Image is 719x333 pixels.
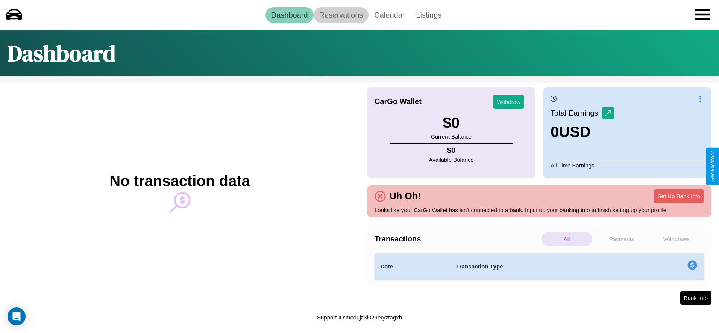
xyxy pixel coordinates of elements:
div: Give Feedback [710,151,715,182]
h4: CarGo Wallet [375,97,422,106]
p: Total Earnings [551,106,602,120]
h3: 0 USD [551,124,614,140]
h1: Dashboard [8,38,115,69]
button: Bank Info [680,291,711,305]
h4: $ 0 [429,146,474,155]
a: Calendar [369,7,410,23]
h4: Date [381,262,444,271]
p: Support ID: medujz3i029eryztagxb [317,312,402,322]
h2: No transaction data [109,173,250,190]
p: Payments [596,232,647,246]
button: Withdraw [493,95,524,109]
h4: Transaction Type [456,262,626,271]
a: Listings [410,7,447,23]
p: Current Balance [431,131,472,142]
p: Looks like your CarGo Wallet has isn't connected to a bank. Input up your banking info to finish ... [375,205,704,215]
div: Open Intercom Messenger [8,307,26,325]
h3: $ 0 [431,115,472,131]
p: Available Balance [429,155,474,165]
table: simple table [375,253,704,280]
p: All Time Earnings [551,160,704,170]
a: Reservations [314,7,369,23]
h4: Uh Oh! [386,191,425,202]
p: Withdraws [651,232,702,246]
a: Dashboard [265,7,314,23]
button: Set Up Bank Info [654,189,704,203]
h4: Transactions [375,235,539,243]
p: All [541,232,592,246]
